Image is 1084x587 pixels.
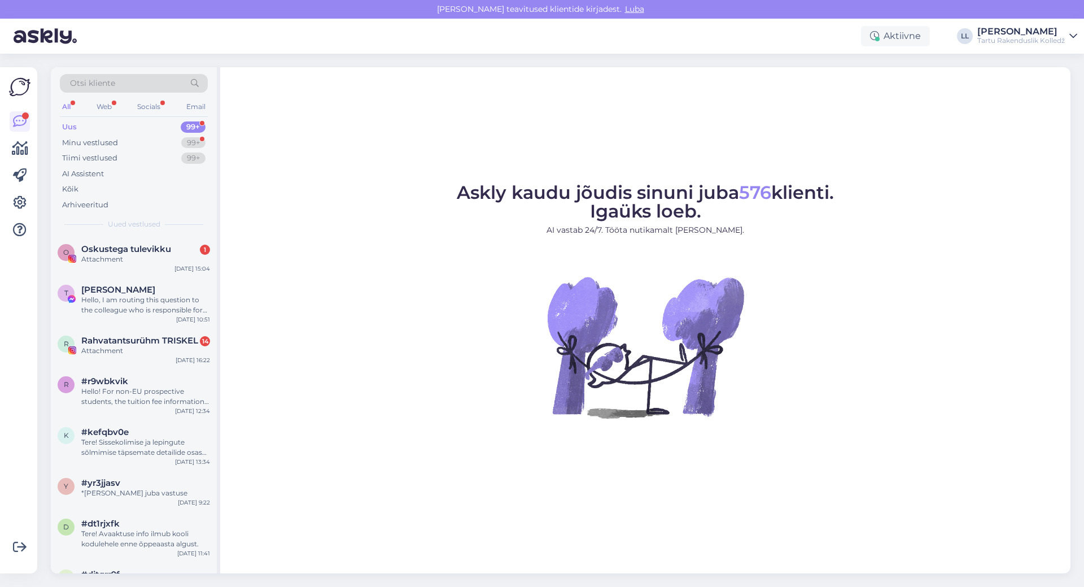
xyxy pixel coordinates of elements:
div: Kõik [62,184,78,195]
span: Uued vestlused [108,219,160,229]
div: Hello! For non-EU prospective students, the tuition fee information can be complex and depends on... [81,386,210,407]
span: #r9wbkvik [81,376,128,386]
div: [DATE] 9:22 [178,498,210,507]
div: Hello, I am routing this question to the colleague who is responsible for this topic. The reply m... [81,295,210,315]
span: y [64,482,68,490]
span: #dt1rjxfk [81,519,120,529]
div: [DATE] 13:34 [175,458,210,466]
div: 1 [200,245,210,255]
div: [DATE] 16:22 [176,356,210,364]
div: Tere! Sissekolimise ja lepingute sõlmimise täpsemate detailide osas palun pöörduge otse õpilaskod... [81,437,210,458]
span: d [63,523,69,531]
div: Arhiveeritud [62,199,108,211]
div: 14 [200,336,210,346]
div: Tartu Rakenduslik Kolledž [977,36,1065,45]
span: Luba [622,4,648,14]
img: No Chat active [544,245,747,449]
span: R [64,340,69,348]
div: AI Assistent [62,168,104,180]
img: Askly Logo [9,76,30,98]
div: [DATE] 11:41 [177,549,210,558]
a: [PERSON_NAME]Tartu Rakenduslik Kolledž [977,27,1077,45]
div: LL [957,28,973,44]
div: Minu vestlused [62,137,118,149]
span: #kefqbv0e [81,427,129,437]
span: Otsi kliente [70,77,115,89]
div: 99+ [181,153,206,164]
div: Tere! Avaaktuse info ilmub kooli kodulehele enne õppeaasta algust. [81,529,210,549]
span: #yr3jjasv [81,478,120,488]
div: *[PERSON_NAME] juba vastuse [81,488,210,498]
p: AI vastab 24/7. Tööta nutikamalt [PERSON_NAME]. [457,224,834,236]
div: [DATE] 12:34 [175,407,210,415]
span: Askly kaudu jõudis sinuni juba klienti. Igaüks loeb. [457,181,834,222]
div: Email [184,99,208,114]
div: Attachment [81,346,210,356]
span: O [63,248,69,256]
span: k [64,431,69,440]
div: Socials [135,99,163,114]
span: r [64,380,69,389]
div: 99+ [181,121,206,133]
span: #ditqrr9f [81,569,120,580]
div: [DATE] 15:04 [174,264,210,273]
div: [DATE] 10:51 [176,315,210,324]
span: Rahvatantsurühm TRISKEL [81,336,198,346]
span: 576 [739,181,771,203]
div: Tiimi vestlused [62,153,117,164]
div: [PERSON_NAME] [977,27,1065,36]
div: Attachment [81,254,210,264]
span: Oskustega tulevikku [81,244,171,254]
div: 99+ [181,137,206,149]
span: T [64,289,68,297]
div: Web [94,99,114,114]
div: All [60,99,73,114]
span: Tiina Jurs [81,285,155,295]
div: Aktiivne [861,26,930,46]
div: Uus [62,121,77,133]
